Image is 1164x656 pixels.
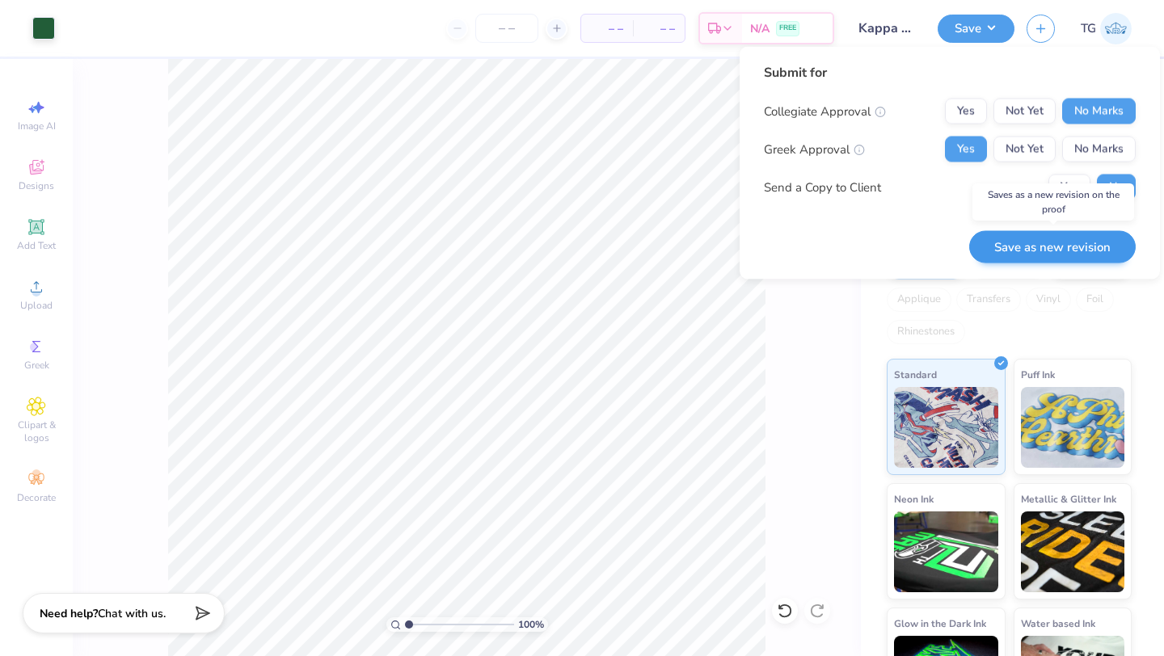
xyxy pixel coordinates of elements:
[894,511,998,592] img: Neon Ink
[591,20,623,37] span: – –
[956,288,1021,312] div: Transfers
[1097,175,1136,200] button: No
[750,20,770,37] span: N/A
[98,606,166,621] span: Chat with us.
[894,366,937,383] span: Standard
[17,239,56,252] span: Add Text
[1076,288,1114,312] div: Foil
[764,178,881,196] div: Send a Copy to Client
[1021,511,1125,592] img: Metallic & Glitter Ink
[18,120,56,132] span: Image AI
[993,99,1056,124] button: Not Yet
[518,617,544,632] span: 100 %
[475,14,538,43] input: – –
[764,63,1136,82] div: Submit for
[764,102,886,120] div: Collegiate Approval
[17,491,56,504] span: Decorate
[846,12,926,44] input: Untitled Design
[894,615,986,632] span: Glow in the Dark Ink
[972,183,1134,221] div: Saves as a new revision on the proof
[894,387,998,468] img: Standard
[19,179,54,192] span: Designs
[764,140,865,158] div: Greek Approval
[887,288,951,312] div: Applique
[1081,19,1096,38] span: TG
[1021,615,1095,632] span: Water based Ink
[24,359,49,372] span: Greek
[8,418,65,444] span: Clipart & logos
[894,490,934,507] span: Neon Ink
[969,230,1136,263] button: Save as new revision
[1021,387,1125,468] img: Puff Ink
[1100,13,1132,44] img: Taylor Green
[1026,288,1071,312] div: Vinyl
[938,15,1014,43] button: Save
[1062,137,1136,162] button: No Marks
[887,320,965,344] div: Rhinestones
[1021,490,1116,507] span: Metallic & Glitter Ink
[779,23,796,34] span: FREE
[20,299,53,312] span: Upload
[945,137,987,162] button: Yes
[1081,13,1132,44] a: TG
[945,99,987,124] button: Yes
[643,20,675,37] span: – –
[40,606,98,621] strong: Need help?
[993,137,1056,162] button: Not Yet
[1062,99,1136,124] button: No Marks
[1048,175,1090,200] button: Yes
[1021,366,1055,383] span: Puff Ink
